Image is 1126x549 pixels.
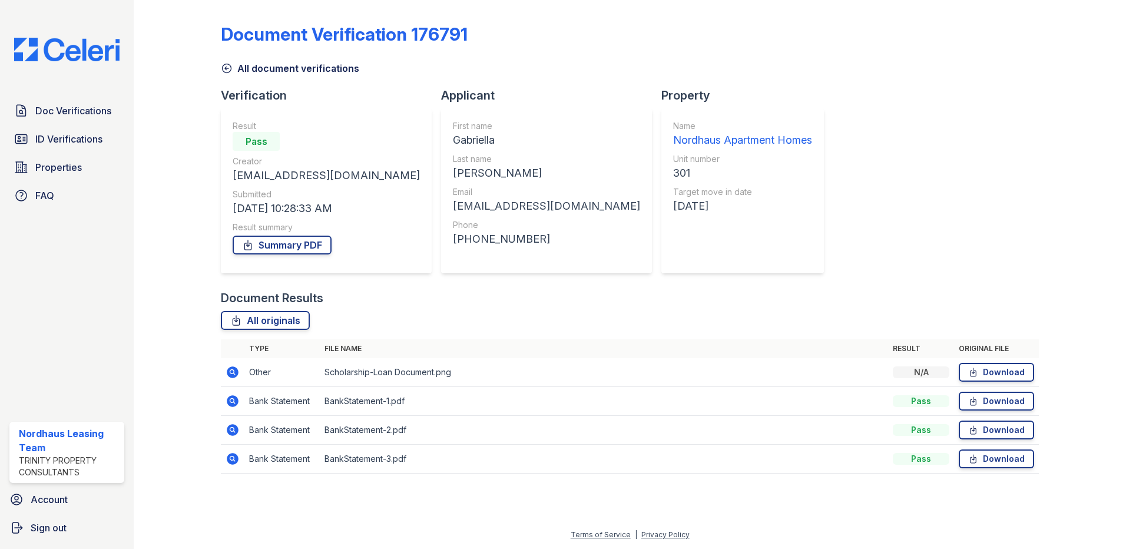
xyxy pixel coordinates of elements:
div: Target move in date [673,186,812,198]
span: Properties [35,160,82,174]
th: Type [244,339,320,358]
div: Gabriella [453,132,640,148]
span: ID Verifications [35,132,102,146]
div: [DATE] [673,198,812,214]
div: Trinity Property Consultants [19,455,120,478]
div: Pass [893,424,949,436]
th: Original file [954,339,1039,358]
div: Result summary [233,221,420,233]
a: Summary PDF [233,236,332,254]
div: Document Results [221,290,323,306]
div: [PHONE_NUMBER] [453,231,640,247]
a: Name Nordhaus Apartment Homes [673,120,812,148]
td: Scholarship-Loan Document.png [320,358,888,387]
div: Pass [233,132,280,151]
td: Bank Statement [244,445,320,474]
div: [DATE] 10:28:33 AM [233,200,420,217]
a: FAQ [9,184,124,207]
div: N/A [893,366,949,378]
div: Phone [453,219,640,231]
div: 301 [673,165,812,181]
div: Unit number [673,153,812,165]
iframe: chat widget [1077,502,1114,537]
a: All originals [221,311,310,330]
span: Account [31,492,68,507]
a: Account [5,488,129,511]
span: FAQ [35,188,54,203]
td: Other [244,358,320,387]
a: Privacy Policy [641,530,690,539]
td: Bank Statement [244,387,320,416]
div: Submitted [233,188,420,200]
img: CE_Logo_Blue-a8612792a0a2168367f1c8372b55b34899dd931a85d93a1a3d3e32e68fde9ad4.png [5,38,129,61]
div: Pass [893,453,949,465]
div: Nordhaus Apartment Homes [673,132,812,148]
td: BankStatement-3.pdf [320,445,888,474]
a: Sign out [5,516,129,540]
a: Download [959,449,1034,468]
a: Download [959,363,1034,382]
div: First name [453,120,640,132]
div: Verification [221,87,441,104]
td: BankStatement-1.pdf [320,387,888,416]
div: Creator [233,156,420,167]
div: Name [673,120,812,132]
a: All document verifications [221,61,359,75]
div: Last name [453,153,640,165]
a: Download [959,421,1034,439]
div: [EMAIL_ADDRESS][DOMAIN_NAME] [233,167,420,184]
div: Result [233,120,420,132]
a: Download [959,392,1034,411]
a: Properties [9,156,124,179]
div: [PERSON_NAME] [453,165,640,181]
div: Email [453,186,640,198]
div: Property [661,87,833,104]
div: | [635,530,637,539]
td: Bank Statement [244,416,320,445]
a: ID Verifications [9,127,124,151]
a: Doc Verifications [9,99,124,123]
div: Applicant [441,87,661,104]
th: File name [320,339,888,358]
div: [EMAIL_ADDRESS][DOMAIN_NAME] [453,198,640,214]
span: Doc Verifications [35,104,111,118]
a: Terms of Service [571,530,631,539]
div: Pass [893,395,949,407]
td: BankStatement-2.pdf [320,416,888,445]
div: Nordhaus Leasing Team [19,426,120,455]
span: Sign out [31,521,67,535]
div: Document Verification 176791 [221,24,468,45]
th: Result [888,339,954,358]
